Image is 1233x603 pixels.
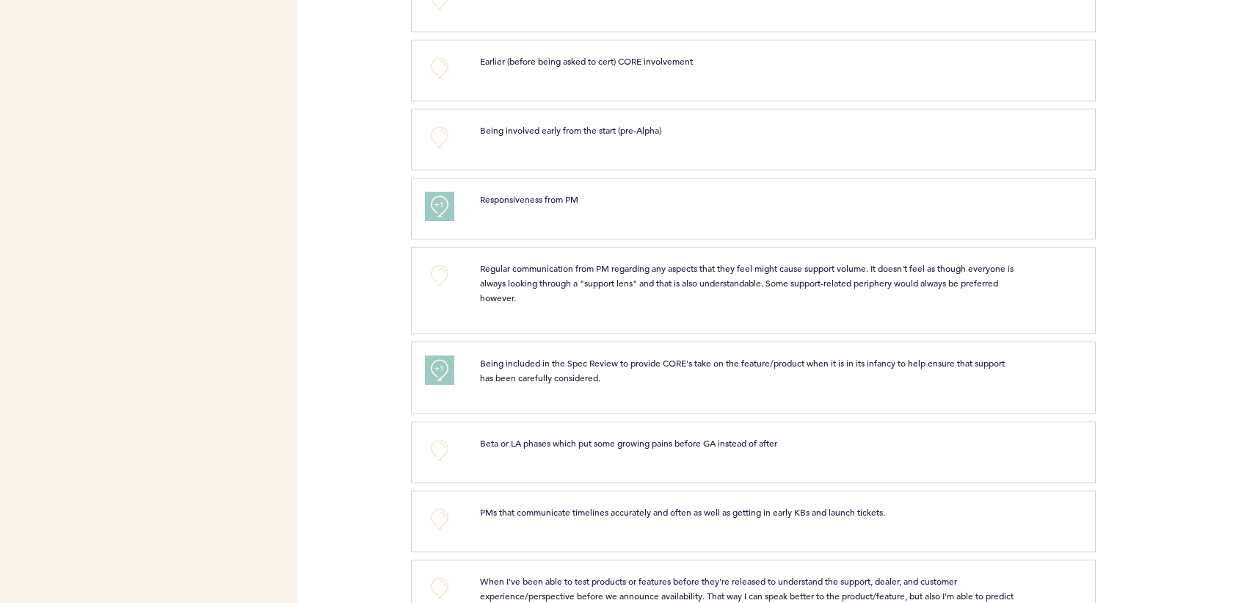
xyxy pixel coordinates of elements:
span: Earlier (before being asked to cert) CORE involvement [480,55,693,67]
span: Being involved early from the start (pre-Alpha) [480,124,661,136]
span: Being included in the Spec Review to provide CORE's take on the feature/product when it is in its... [480,357,1007,383]
button: +1 [425,192,454,221]
span: +1 [434,198,445,212]
span: Beta or LA phases which put some growing pains before GA instead of after [480,437,777,449]
span: PMs that communicate timelines accurately and often as well as getting in early KBs and launch ti... [480,506,885,518]
button: +1 [425,355,454,385]
span: +1 [434,361,445,376]
span: Regular communication from PM regarding any aspects that they feel might cause support volume. It... [480,262,1016,303]
span: Responsiveness from PM [480,193,578,205]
